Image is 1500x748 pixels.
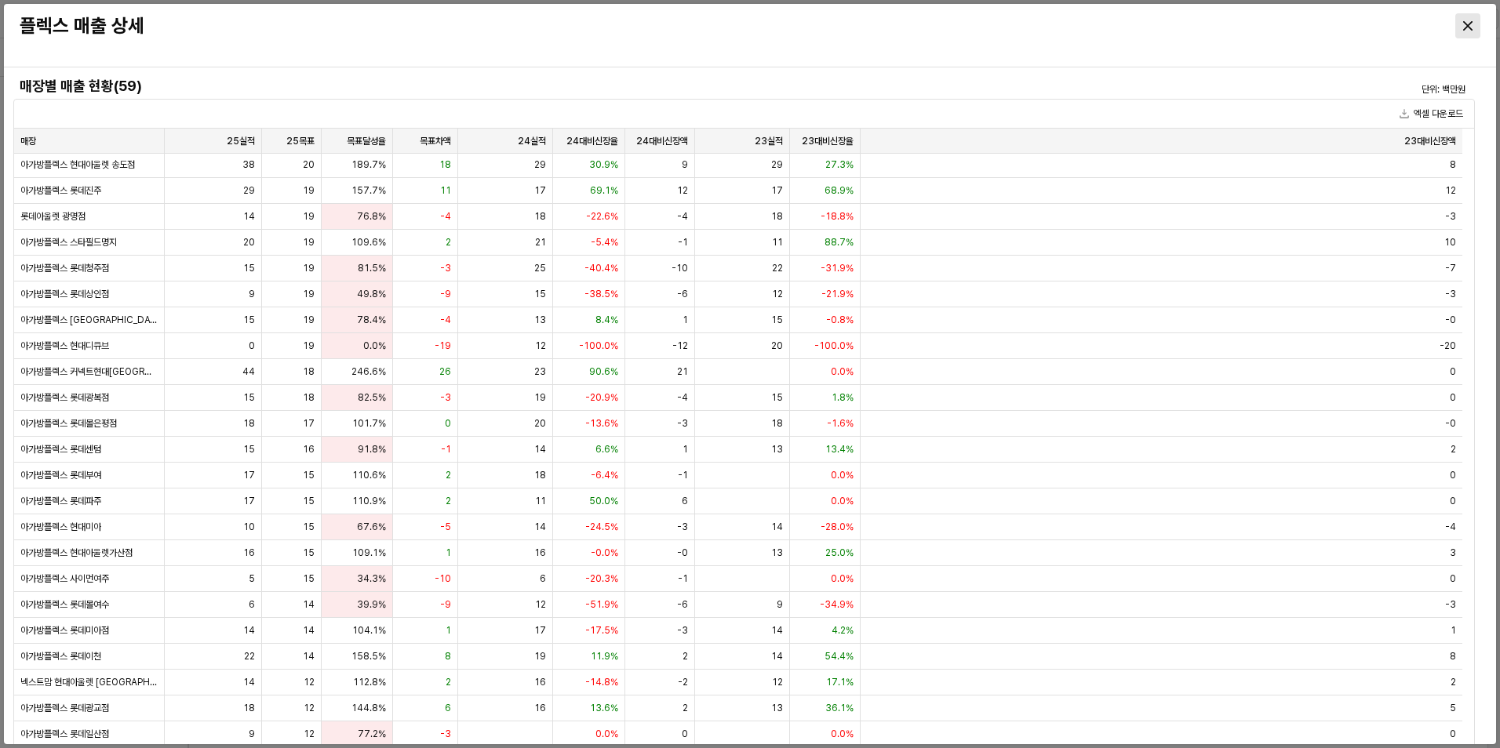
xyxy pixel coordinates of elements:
span: 16 [534,702,546,714]
span: 12 [1445,184,1456,197]
span: 0 [1450,391,1456,404]
span: 19 [303,236,315,249]
span: 157.7% [351,184,386,197]
span: 15 [243,262,255,274]
span: -20.9% [585,391,618,404]
span: 76.8% [357,210,386,223]
span: 19 [534,650,546,663]
span: 17.1% [826,676,854,688]
span: 15 [771,391,783,404]
span: -7 [1445,262,1456,274]
span: 91.8% [358,443,386,456]
span: -20 [1440,340,1456,352]
span: 0.0% [595,728,618,740]
span: 아가방플렉스 롯데광교점 [20,702,109,714]
span: -4 [677,391,688,404]
span: 21 [535,236,546,249]
span: 6 [249,598,255,611]
span: -18.8% [821,210,854,223]
span: 49.8% [357,288,386,300]
span: 아가방플렉스 현대아울렛가산점 [20,546,133,559]
span: 81.5% [358,262,386,274]
span: 27.3% [825,158,854,171]
span: 아가방플렉스 현대디큐브 [20,340,109,352]
span: 12 [304,702,315,714]
span: -4 [440,210,451,223]
span: 25 [534,262,546,274]
span: 50.0% [589,495,618,507]
span: 0 [249,340,255,352]
span: 0.0% [831,728,854,740]
span: 아가방플렉스 롯데파주 [20,495,101,507]
span: 1 [683,443,688,456]
span: 0 [1450,572,1456,585]
span: 15 [243,391,255,404]
span: 8 [1450,158,1456,171]
span: 0.0% [831,469,854,481]
span: 0.0% [831,365,854,378]
span: -0 [1445,314,1456,326]
span: 0.0% [831,572,854,585]
span: 144.8% [351,702,386,714]
span: -51.9% [585,598,618,611]
span: 아가방플렉스 롯데진주 [20,184,101,197]
span: -1 [678,469,688,481]
span: 16 [243,546,255,559]
span: 22 [772,262,783,274]
span: -6 [677,288,688,300]
span: 9 [682,158,688,171]
span: 18 [243,702,255,714]
span: -20.3% [585,572,618,585]
span: 2 [446,495,451,507]
span: 15 [534,288,546,300]
span: 112.8% [353,676,386,688]
span: 104.1% [352,624,386,637]
span: 13 [771,443,783,456]
span: 18 [439,158,451,171]
span: 14 [534,521,546,533]
span: 15 [303,521,315,533]
span: 15 [303,495,315,507]
button: Close [1455,13,1480,38]
button: 엑셀 다운로드 [1393,104,1469,123]
span: 0.0% [831,495,854,507]
span: 69.1% [590,184,618,197]
span: 14 [303,650,315,663]
span: 25.0% [825,546,854,559]
span: 아가방플렉스 [GEOGRAPHIC_DATA]양산점 [20,314,158,326]
span: 8.4% [595,314,618,326]
span: 2 [446,469,451,481]
span: 38 [242,158,255,171]
span: 아가방플렉스 현대아울렛 송도점 [20,158,135,171]
span: 17 [243,469,255,481]
span: 아가방플렉스 롯데일산점 [20,728,109,740]
span: 88.7% [825,236,854,249]
span: 12 [535,340,546,352]
span: 14 [303,598,315,611]
span: 19 [303,340,315,352]
span: 아가방플렉스 사이먼여주 [20,572,109,585]
span: 23실적 [755,135,783,147]
span: 24대비신장율 [566,135,618,147]
span: 0 [682,728,688,740]
span: -4 [677,210,688,223]
span: 67.6% [357,521,386,533]
span: 9 [249,728,255,740]
span: 78.4% [357,314,386,326]
span: 15 [243,443,255,456]
span: -9 [440,288,451,300]
span: 14 [303,624,315,637]
span: 82.5% [358,391,386,404]
span: 109.6% [351,236,386,249]
span: 12 [304,676,315,688]
span: 101.7% [352,417,386,430]
span: 2 [1451,443,1456,456]
span: 17 [771,184,783,197]
span: -3 [677,624,688,637]
span: 90.6% [589,365,618,378]
span: 21 [677,365,688,378]
span: -0 [1445,417,1456,430]
span: 19 [303,210,315,223]
span: 20 [303,158,315,171]
span: -24.5% [585,521,618,533]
